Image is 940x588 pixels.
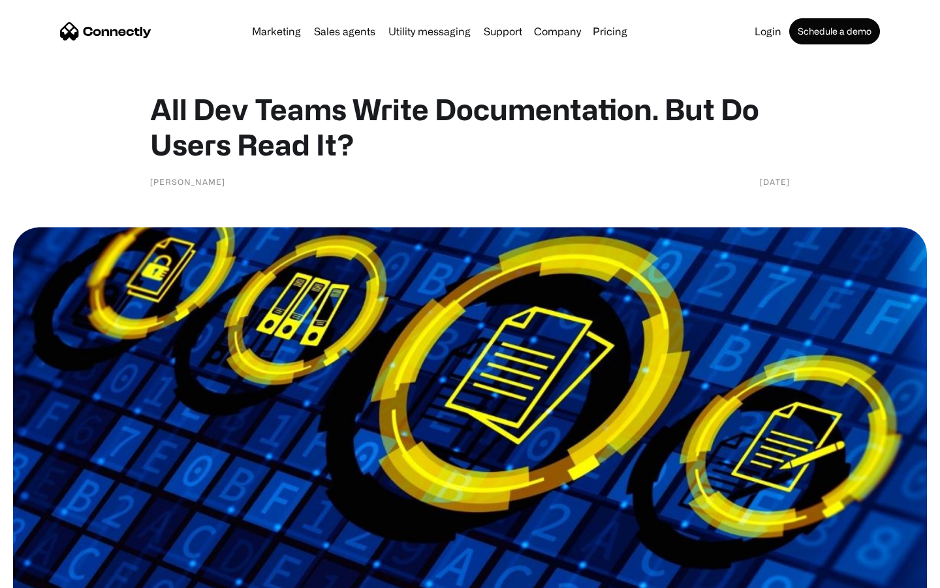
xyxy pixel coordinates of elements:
[247,26,306,37] a: Marketing
[760,175,790,188] div: [DATE]
[309,26,381,37] a: Sales agents
[749,26,787,37] a: Login
[13,565,78,583] aside: Language selected: English
[150,91,790,162] h1: All Dev Teams Write Documentation. But Do Users Read It?
[534,22,581,41] div: Company
[150,175,225,188] div: [PERSON_NAME]
[789,18,880,44] a: Schedule a demo
[383,26,476,37] a: Utility messaging
[478,26,527,37] a: Support
[26,565,78,583] ul: Language list
[587,26,633,37] a: Pricing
